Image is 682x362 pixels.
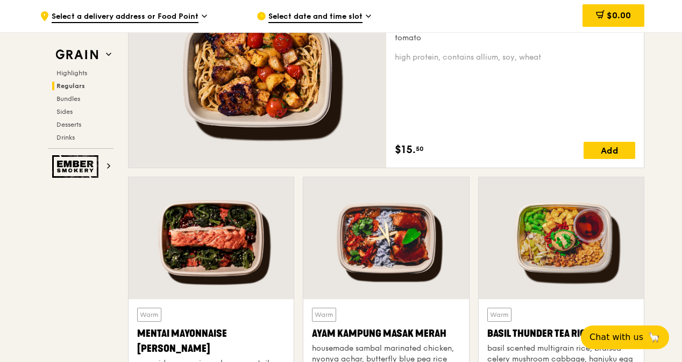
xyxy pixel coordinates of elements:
span: $15. [395,142,416,158]
span: Drinks [56,134,75,141]
div: Warm [137,308,161,322]
span: Chat with us [589,331,643,344]
span: Sides [56,108,73,115]
div: Add [584,142,635,159]
span: 🦙 [648,331,660,344]
div: Basil Thunder Tea Rice [487,326,635,341]
span: $0.00 [607,10,631,20]
div: Ayam Kampung Masak Merah [312,326,460,341]
div: Warm [487,308,511,322]
img: Ember Smokery web logo [52,155,102,178]
span: Regulars [56,82,85,90]
div: high protein, contains allium, soy, wheat [395,52,635,63]
div: Mentai Mayonnaise [PERSON_NAME] [137,326,285,356]
div: house-blend mustard, maple soy baked potato, linguine, cherry tomato [395,22,635,44]
button: Chat with us🦙 [581,325,669,349]
span: Select a delivery address or Food Point [52,11,198,23]
div: Warm [312,308,336,322]
span: Bundles [56,95,80,103]
img: Grain web logo [52,45,102,64]
span: Desserts [56,121,81,128]
span: Highlights [56,69,87,77]
span: 50 [416,144,424,153]
span: Select date and time slot [268,11,363,23]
